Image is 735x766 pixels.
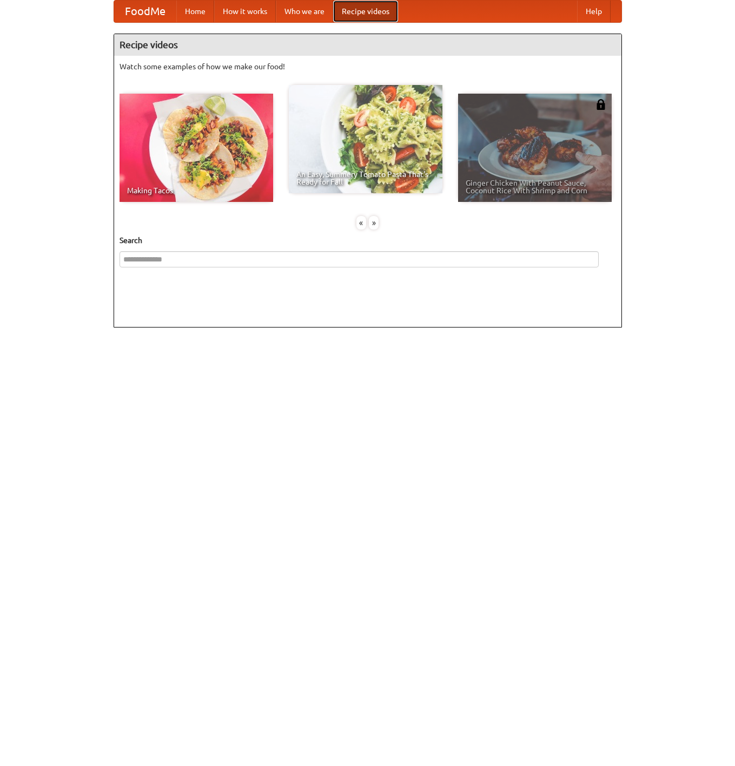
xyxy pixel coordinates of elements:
a: FoodMe [114,1,176,22]
a: Who we are [276,1,333,22]
div: « [356,216,366,230]
a: Home [176,1,214,22]
h5: Search [120,235,616,246]
a: How it works [214,1,276,22]
span: Making Tacos [127,187,266,194]
a: Recipe videos [333,1,398,22]
a: An Easy, Summery Tomato Pasta That's Ready for Fall [289,85,442,193]
a: Making Tacos [120,94,273,202]
div: » [369,216,379,230]
h4: Recipe videos [114,34,621,56]
a: Help [577,1,611,22]
span: An Easy, Summery Tomato Pasta That's Ready for Fall [296,171,435,186]
p: Watch some examples of how we make our food! [120,61,616,72]
img: 483408.png [595,99,606,110]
